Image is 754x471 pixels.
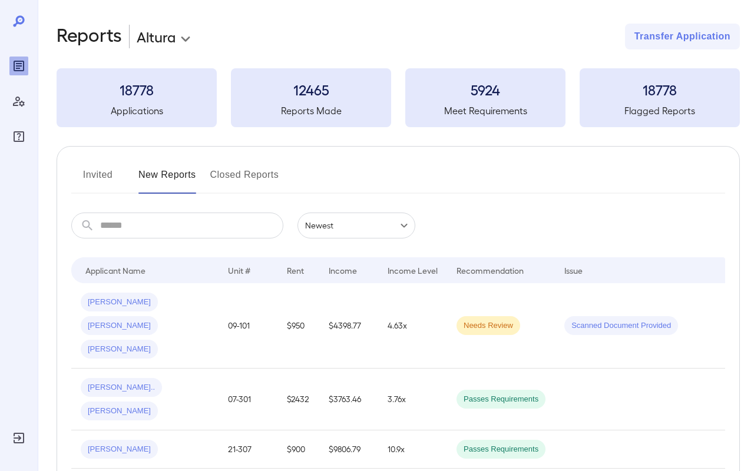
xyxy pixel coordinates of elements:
td: 07-301 [219,369,277,430]
td: $3763.46 [319,369,378,430]
span: Passes Requirements [457,444,545,455]
div: Manage Users [9,92,28,111]
h5: Meet Requirements [405,104,565,118]
td: 21-307 [219,430,277,469]
div: Issue [564,263,583,277]
h2: Reports [57,24,122,49]
h5: Applications [57,104,217,118]
div: Unit # [228,263,250,277]
span: [PERSON_NAME] [81,320,158,331]
span: Passes Requirements [457,394,545,405]
span: [PERSON_NAME] [81,406,158,417]
span: [PERSON_NAME] [81,297,158,308]
td: $900 [277,430,319,469]
div: Reports [9,57,28,75]
button: Invited [71,165,124,194]
h5: Reports Made [231,104,391,118]
td: 3.76x [378,369,447,430]
div: Log Out [9,429,28,447]
td: 4.63x [378,283,447,369]
td: 09-101 [219,283,277,369]
button: New Reports [138,165,196,194]
h3: 18778 [580,80,740,99]
span: Needs Review [457,320,520,331]
button: Closed Reports [210,165,279,194]
td: $2432 [277,369,319,430]
div: Income Level [388,263,438,277]
td: $950 [277,283,319,369]
h3: 18778 [57,80,217,99]
p: Altura [137,27,176,46]
td: $9806.79 [319,430,378,469]
span: [PERSON_NAME] [81,444,158,455]
div: Rent [287,263,306,277]
span: [PERSON_NAME] [81,344,158,355]
button: Transfer Application [625,24,740,49]
summary: 18778Applications12465Reports Made5924Meet Requirements18778Flagged Reports [57,68,740,127]
td: $4398.77 [319,283,378,369]
h3: 12465 [231,80,391,99]
span: [PERSON_NAME].. [81,382,162,393]
h3: 5924 [405,80,565,99]
div: Newest [297,213,415,238]
span: Scanned Document Provided [564,320,678,331]
div: FAQ [9,127,28,146]
div: Applicant Name [85,263,145,277]
div: Income [329,263,357,277]
div: Recommendation [457,263,524,277]
td: 10.9x [378,430,447,469]
h5: Flagged Reports [580,104,740,118]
